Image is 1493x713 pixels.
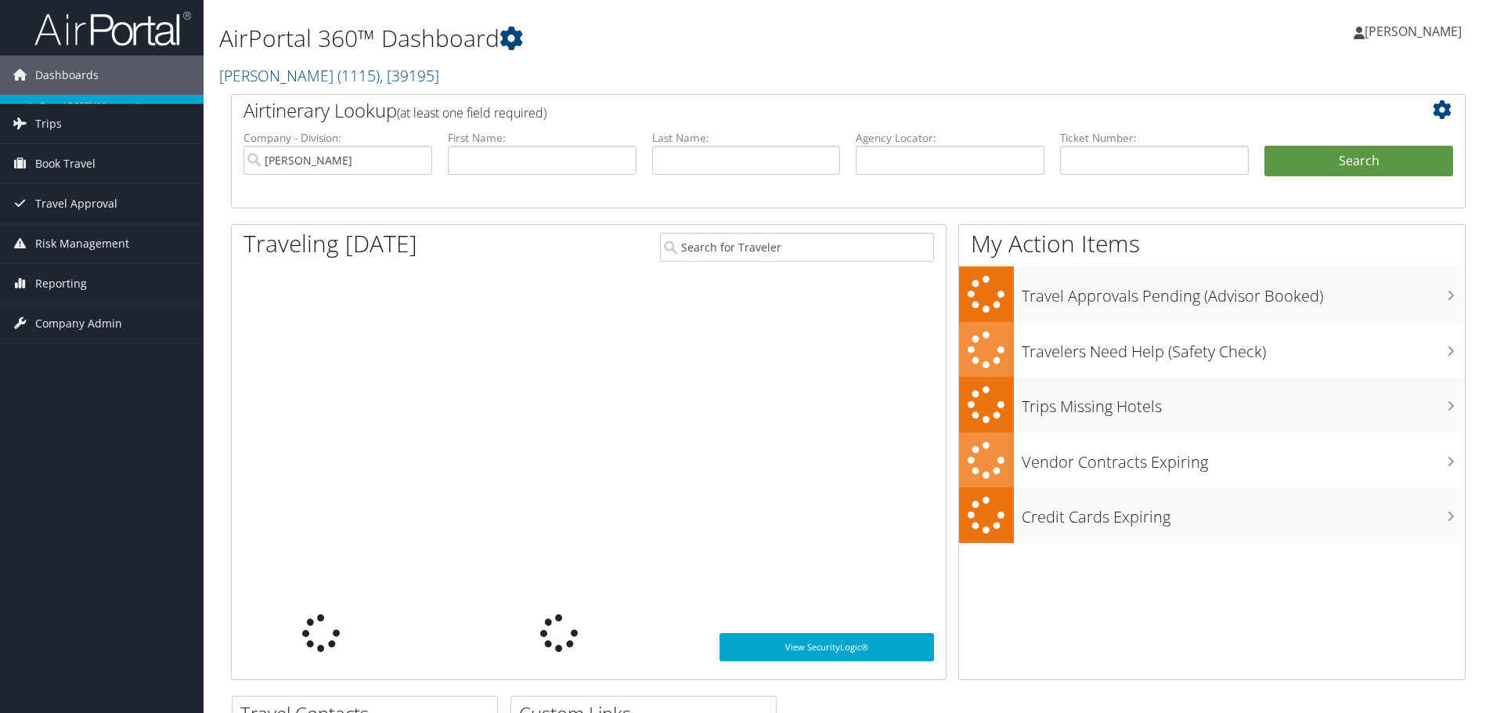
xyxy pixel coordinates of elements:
a: Travelers Need Help (Safety Check) [959,322,1465,378]
h3: Travelers Need Help (Safety Check) [1022,333,1465,363]
span: Company Admin [35,304,122,343]
span: , [ 39195 ] [380,65,439,86]
span: Book Travel [35,144,96,183]
span: Dashboards [35,56,99,95]
label: Company - Division: [243,130,432,146]
h3: Credit Cards Expiring [1022,498,1465,528]
a: Vendor Contracts Expiring [959,433,1465,488]
label: Ticket Number: [1060,130,1249,146]
h2: Airtinerary Lookup [243,97,1351,124]
span: Travel Approval [35,184,117,223]
label: First Name: [448,130,637,146]
h3: Travel Approvals Pending (Advisor Booked) [1022,277,1465,307]
input: Search for Traveler [660,233,934,262]
button: Search [1264,146,1453,177]
a: [PERSON_NAME] [1354,8,1477,55]
label: Agency Locator: [856,130,1044,146]
h3: Trips Missing Hotels [1022,388,1465,418]
span: ( 1115 ) [337,65,380,86]
a: View SecurityLogic® [719,633,934,661]
span: Risk Management [35,224,129,263]
label: Last Name: [652,130,841,146]
span: [PERSON_NAME] [1365,23,1462,40]
a: Credit Cards Expiring [959,487,1465,543]
span: Trips [35,104,62,143]
a: Trips Missing Hotels [959,377,1465,433]
a: Travel Approvals Pending (Advisor Booked) [959,266,1465,322]
span: Reporting [35,264,87,303]
a: [PERSON_NAME] [219,65,439,86]
span: (at least one field required) [397,104,546,121]
h1: Traveling [DATE] [243,227,417,260]
h1: AirPortal 360™ Dashboard [219,22,1058,55]
h1: My Action Items [959,227,1465,260]
h3: Vendor Contracts Expiring [1022,443,1465,473]
img: airportal-logo.png [34,10,191,47]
